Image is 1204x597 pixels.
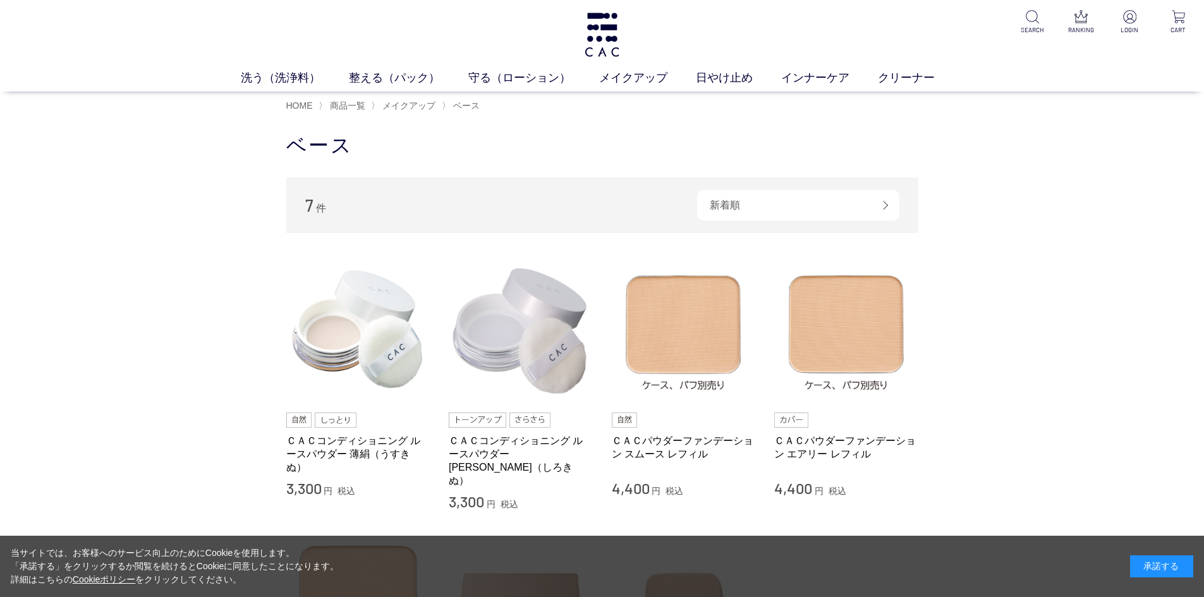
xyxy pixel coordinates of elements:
img: ＣＡＣコンディショニング ルースパウダー 薄絹（うすきぬ） [286,258,430,402]
p: RANKING [1066,25,1097,35]
span: 円 [815,486,824,496]
a: 日やけ止め [696,69,781,87]
a: ＣＡＣコンディショニング ルースパウダー [PERSON_NAME]（しろきぬ） [449,434,593,488]
a: インナーケア [781,69,878,87]
span: 商品一覧 [330,100,365,111]
a: ＣＡＣパウダーファンデーション エアリー レフィル [774,434,918,461]
a: LOGIN [1114,10,1145,35]
span: 税込 [501,499,518,509]
a: 整える（パック） [349,69,468,87]
img: ＣＡＣパウダーファンデーション スムース レフィル [612,258,756,402]
span: 税込 [829,486,846,496]
a: Cookieポリシー [73,574,136,584]
img: 自然 [286,413,312,428]
span: 税込 [337,486,355,496]
div: 新着順 [697,190,899,220]
li: 〉 [319,100,368,112]
span: 3,300 [449,492,484,510]
span: 円 [652,486,660,496]
a: クリーナー [878,69,963,87]
h1: ベース [286,132,918,159]
img: カバー [774,413,808,428]
span: 3,300 [286,479,322,497]
span: 4,400 [774,479,812,497]
a: メイクアップ [380,100,435,111]
div: 当サイトでは、お客様へのサービス向上のためにCookieを使用します。 「承諾する」をクリックするか閲覧を続けるとCookieに同意したことになります。 詳細はこちらの をクリックしてください。 [11,546,339,586]
a: ベース [451,100,480,111]
img: ＣＡＣパウダーファンデーション エアリー レフィル [774,258,918,402]
a: ＣＡＣパウダーファンデーション スムース レフィル [612,434,756,461]
span: ベース [453,100,480,111]
span: 税込 [666,486,683,496]
a: SEARCH [1017,10,1048,35]
img: トーンアップ [449,413,506,428]
a: HOME [286,100,313,111]
span: 円 [324,486,332,496]
p: LOGIN [1114,25,1145,35]
a: 洗う（洗浄料） [241,69,349,87]
div: 承諾する [1130,555,1193,577]
a: メイクアップ [599,69,696,87]
a: 守る（ローション） [468,69,599,87]
li: 〉 [371,100,439,112]
a: 商品一覧 [327,100,365,111]
p: CART [1163,25,1194,35]
img: さらさら [509,413,551,428]
a: CART [1163,10,1194,35]
span: 4,400 [612,479,650,497]
span: 件 [316,203,326,214]
a: ＣＡＣコンディショニング ルースパウダー 薄絹（うすきぬ） [286,434,430,474]
a: RANKING [1066,10,1097,35]
img: 自然 [612,413,638,428]
img: logo [583,13,621,57]
span: 7 [305,195,313,215]
span: メイクアップ [382,100,435,111]
li: 〉 [442,100,483,112]
img: ＣＡＣコンディショニング ルースパウダー 白絹（しろきぬ） [449,258,593,402]
p: SEARCH [1017,25,1048,35]
img: しっとり [315,413,356,428]
span: 円 [487,499,496,509]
